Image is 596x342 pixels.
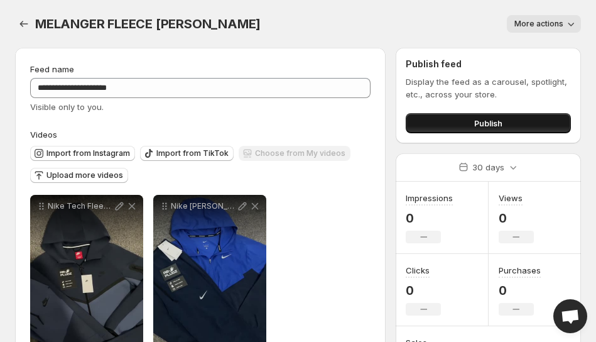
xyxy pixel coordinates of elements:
span: Visible only to you. [30,102,104,112]
button: Publish [406,113,571,133]
p: 30 days [472,161,504,174]
button: Settings [15,15,33,33]
h3: Purchases [499,264,541,277]
p: 0 [406,283,441,298]
h3: Impressions [406,192,453,204]
span: Upload more videos [46,170,123,180]
p: 0 [406,211,453,226]
p: Nike [PERSON_NAME] Repel Tracksuit Royal BlueNavy Available To Be Sourced And Purchased Any Size ... [171,201,236,211]
span: Publish [474,117,502,130]
span: More actions [514,19,563,29]
span: Videos [30,130,57,140]
span: Feed name [30,64,74,74]
p: 0 [499,211,534,226]
p: 0 [499,283,541,298]
button: Import from TikTok [140,146,234,161]
button: More actions [507,15,581,33]
div: Open chat [553,299,587,333]
span: Import from Instagram [46,148,130,158]
p: Nike Tech Fleece Thunder Blue Tracksuit Sourced For A Client Any Inquiries Drop Me A Message Ab n... [48,201,113,211]
h3: Views [499,192,523,204]
span: MELANGER FLEECE [PERSON_NAME] [35,16,261,31]
span: Import from TikTok [156,148,229,158]
button: Import from Instagram [30,146,135,161]
button: Upload more videos [30,168,128,183]
p: Display the feed as a carousel, spotlight, etc., across your store. [406,75,571,101]
h3: Clicks [406,264,430,277]
h2: Publish feed [406,58,571,70]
